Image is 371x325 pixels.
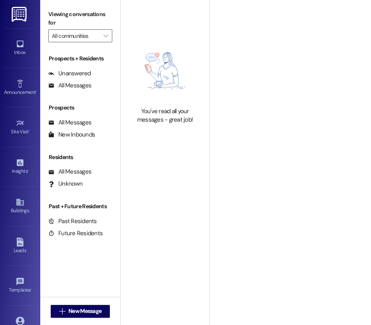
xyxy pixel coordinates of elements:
div: Future Residents [48,229,103,238]
span: • [31,286,32,292]
div: Unknown [48,180,82,188]
a: Inbox [4,37,36,59]
div: All Messages [48,118,91,127]
div: You've read all your messages - great job! [130,107,200,124]
span: • [28,167,29,173]
span: • [36,88,37,94]
a: Buildings [4,195,36,217]
div: Residents [40,153,120,161]
div: Past + Future Residents [40,202,120,211]
input: All communities [52,29,99,42]
button: New Message [51,305,110,318]
span: New Message [68,307,101,315]
img: empty-state [130,38,200,103]
i:  [59,308,65,315]
img: ResiDesk Logo [12,7,28,22]
a: Leads [4,235,36,257]
div: All Messages [48,168,91,176]
a: Templates • [4,275,36,296]
label: Viewing conversations for [48,8,112,29]
div: All Messages [48,81,91,90]
a: Insights • [4,156,36,178]
div: New Inbounds [48,130,95,139]
a: Site Visit • [4,116,36,138]
div: Prospects + Residents [40,54,120,63]
div: Prospects [40,104,120,112]
div: Past Residents [48,217,97,226]
span: • [29,128,30,133]
i:  [103,33,108,39]
div: Unanswered [48,69,91,78]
